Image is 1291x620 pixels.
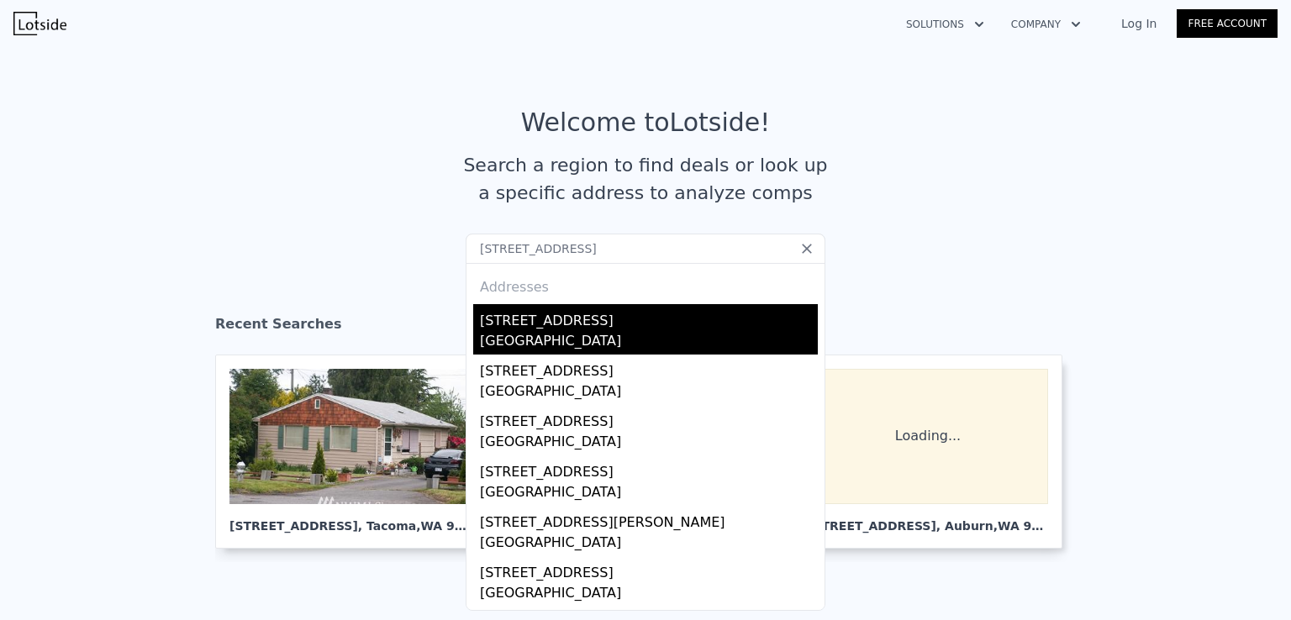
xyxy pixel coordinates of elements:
[480,533,818,556] div: [GEOGRAPHIC_DATA]
[229,504,470,534] div: [STREET_ADDRESS] , Tacoma
[480,506,818,533] div: [STREET_ADDRESS][PERSON_NAME]
[480,331,818,355] div: [GEOGRAPHIC_DATA]
[793,355,1076,549] a: Loading... [STREET_ADDRESS], Auburn,WA 98001
[998,9,1094,39] button: Company
[480,304,818,331] div: [STREET_ADDRESS]
[480,482,818,506] div: [GEOGRAPHIC_DATA]
[466,234,825,264] input: Search an address or region...
[480,583,818,607] div: [GEOGRAPHIC_DATA]
[215,301,1076,355] div: Recent Searches
[521,108,771,138] div: Welcome to Lotside !
[893,9,998,39] button: Solutions
[480,405,818,432] div: [STREET_ADDRESS]
[215,355,498,549] a: [STREET_ADDRESS], Tacoma,WA 98404
[480,432,818,455] div: [GEOGRAPHIC_DATA]
[416,519,487,533] span: , WA 98404
[457,151,834,207] div: Search a region to find deals or look up a specific address to analyze comps
[13,12,66,35] img: Lotside
[808,504,1048,534] div: [STREET_ADDRESS] , Auburn
[993,519,1065,533] span: , WA 98001
[480,556,818,583] div: [STREET_ADDRESS]
[1101,15,1177,32] a: Log In
[1177,9,1278,38] a: Free Account
[480,355,818,381] div: [STREET_ADDRESS]
[808,369,1048,504] div: Loading...
[480,455,818,482] div: [STREET_ADDRESS]
[480,381,818,405] div: [GEOGRAPHIC_DATA]
[473,264,818,304] div: Addresses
